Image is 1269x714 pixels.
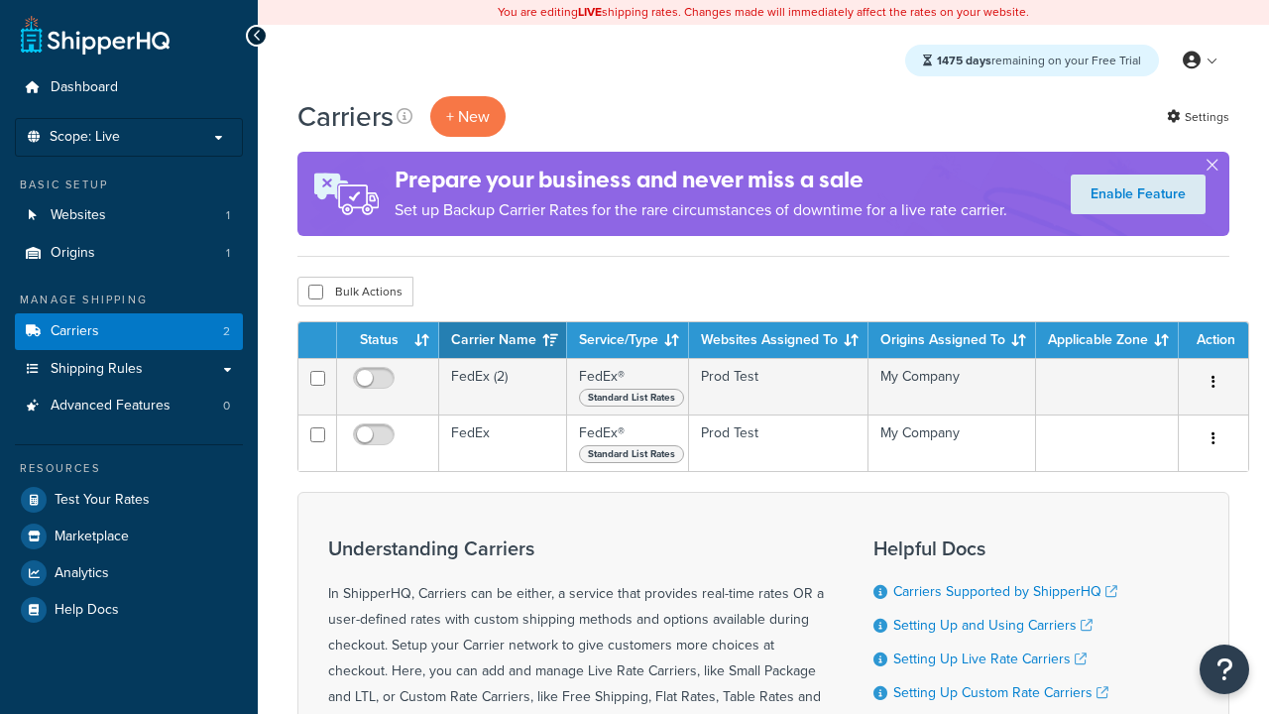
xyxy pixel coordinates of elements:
td: FedEx [439,415,567,471]
th: Websites Assigned To: activate to sort column ascending [689,322,868,358]
span: Test Your Rates [55,492,150,509]
a: Setting Up Custom Rate Carriers [893,682,1108,703]
a: Shipping Rules [15,351,243,388]
span: Marketplace [55,529,129,545]
li: Advanced Features [15,388,243,424]
td: FedEx® [567,358,689,415]
span: 2 [223,323,230,340]
li: Origins [15,235,243,272]
a: ShipperHQ Home [21,15,170,55]
a: Advanced Features 0 [15,388,243,424]
th: Action [1179,322,1248,358]
a: Help Docs [15,592,243,628]
button: Open Resource Center [1200,645,1249,694]
h3: Helpful Docs [873,537,1132,559]
div: Resources [15,460,243,477]
span: Analytics [55,565,109,582]
div: Manage Shipping [15,292,243,308]
span: Websites [51,207,106,224]
span: Scope: Live [50,129,120,146]
a: Dashboard [15,69,243,106]
a: Carriers 2 [15,313,243,350]
a: Enable Feature [1071,175,1206,214]
td: Prod Test [689,358,868,415]
li: Carriers [15,313,243,350]
div: remaining on your Free Trial [905,45,1159,76]
button: Bulk Actions [297,277,413,306]
span: 0 [223,398,230,415]
span: Advanced Features [51,398,171,415]
strong: 1475 days [937,52,991,69]
a: Analytics [15,555,243,591]
span: Origins [51,245,95,262]
td: FedEx® [567,415,689,471]
th: Applicable Zone: activate to sort column ascending [1036,322,1179,358]
th: Status: activate to sort column ascending [337,322,439,358]
h3: Understanding Carriers [328,537,824,559]
li: Websites [15,197,243,234]
td: FedEx (2) [439,358,567,415]
button: + New [430,96,506,137]
h4: Prepare your business and never miss a sale [395,164,1007,196]
th: Origins Assigned To: activate to sort column ascending [868,322,1036,358]
a: Origins 1 [15,235,243,272]
span: Standard List Rates [579,389,684,407]
th: Service/Type: activate to sort column ascending [567,322,689,358]
a: Websites 1 [15,197,243,234]
span: Shipping Rules [51,361,143,378]
span: 1 [226,245,230,262]
p: Set up Backup Carrier Rates for the rare circumstances of downtime for a live rate carrier. [395,196,1007,224]
span: Help Docs [55,602,119,619]
a: Marketplace [15,519,243,554]
span: Carriers [51,323,99,340]
img: ad-rules-rateshop-fe6ec290ccb7230408bd80ed9643f0289d75e0ffd9eb532fc0e269fcd187b520.png [297,152,395,236]
td: My Company [868,358,1036,415]
span: Dashboard [51,79,118,96]
a: Setting Up and Using Carriers [893,615,1093,636]
td: My Company [868,415,1036,471]
a: Test Your Rates [15,482,243,518]
span: Standard List Rates [579,445,684,463]
th: Carrier Name: activate to sort column ascending [439,322,567,358]
span: 1 [226,207,230,224]
a: Settings [1167,103,1229,131]
td: Prod Test [689,415,868,471]
h1: Carriers [297,97,394,136]
a: Setting Up Live Rate Carriers [893,649,1087,669]
a: Carriers Supported by ShipperHQ [893,581,1117,602]
b: LIVE [578,3,602,21]
div: Basic Setup [15,177,243,193]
